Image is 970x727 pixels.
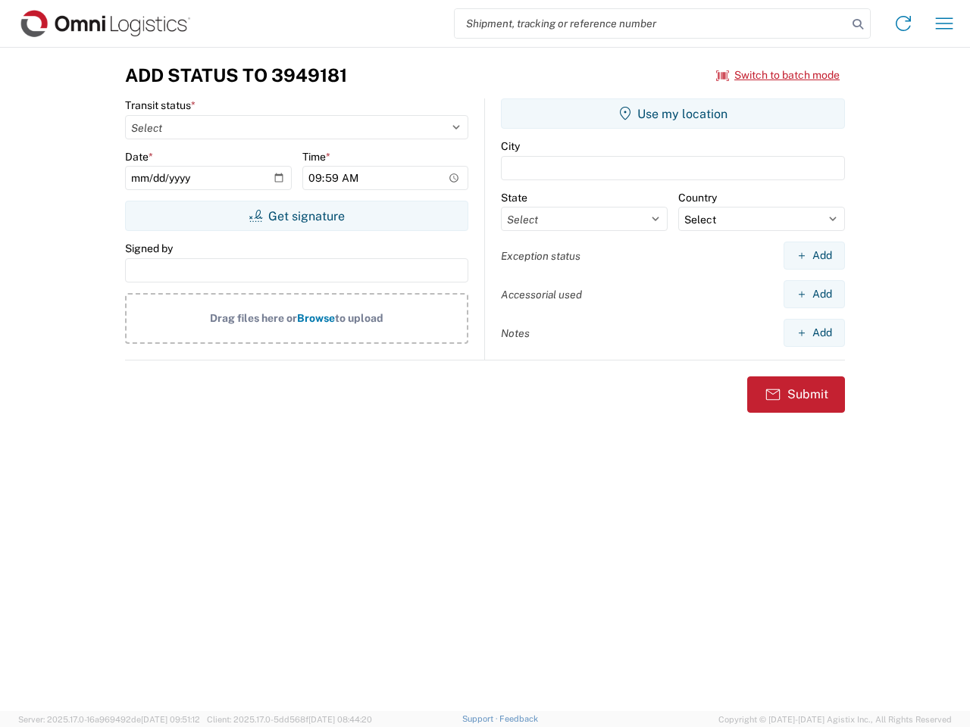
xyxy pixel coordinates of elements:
[125,150,153,164] label: Date
[501,288,582,301] label: Accessorial used
[308,715,372,724] span: [DATE] 08:44:20
[462,714,500,723] a: Support
[210,312,297,324] span: Drag files here or
[18,715,200,724] span: Server: 2025.17.0-16a969492de
[678,191,717,204] label: Country
[501,139,520,153] label: City
[207,715,372,724] span: Client: 2025.17.0-5dd568f
[501,191,527,204] label: State
[125,64,347,86] h3: Add Status to 3949181
[297,312,335,324] span: Browse
[455,9,847,38] input: Shipment, tracking or reference number
[784,280,845,308] button: Add
[125,201,468,231] button: Get signature
[501,249,580,263] label: Exception status
[501,98,845,129] button: Use my location
[125,242,173,255] label: Signed by
[784,242,845,270] button: Add
[718,713,952,726] span: Copyright © [DATE]-[DATE] Agistix Inc., All Rights Reserved
[141,715,200,724] span: [DATE] 09:51:12
[125,98,196,112] label: Transit status
[302,150,330,164] label: Time
[784,319,845,347] button: Add
[499,714,538,723] a: Feedback
[747,376,845,413] button: Submit
[501,326,530,340] label: Notes
[335,312,383,324] span: to upload
[716,63,840,88] button: Switch to batch mode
